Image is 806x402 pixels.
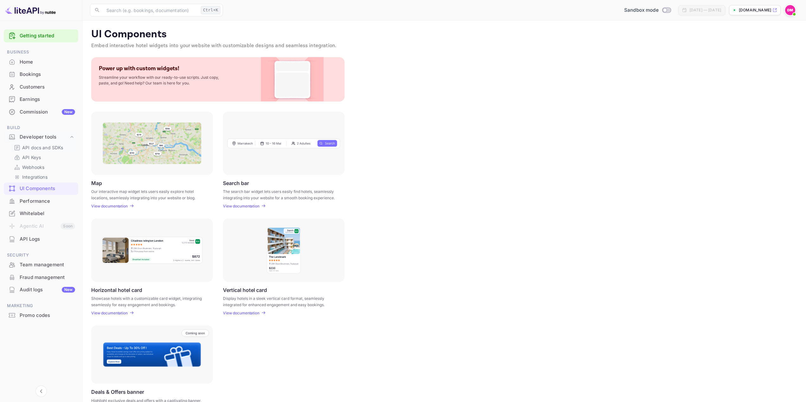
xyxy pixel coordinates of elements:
[20,133,69,141] div: Developer tools
[14,174,73,180] a: Integrations
[20,274,75,281] div: Fraud management
[22,174,48,180] p: Integrations
[20,286,75,294] div: Audit logs
[4,302,78,309] span: Marketing
[20,83,75,91] div: Customers
[22,164,44,170] p: Webhooks
[11,153,76,162] div: API Keys
[266,226,301,274] img: Vertical hotel card Frame
[227,138,340,148] img: Search Frame
[14,144,73,151] a: API docs and SDKs
[4,106,78,118] a: CommissionNew
[4,68,78,81] div: Bookings
[20,59,75,66] div: Home
[11,163,76,172] div: Webhooks
[4,124,78,131] span: Build
[103,342,201,367] img: Banner Frame
[91,204,130,208] a: View documentation
[4,81,78,93] a: Customers
[22,154,41,161] p: API Keys
[4,132,78,143] div: Developer tools
[4,271,78,284] div: Fraud management
[20,236,75,243] div: API Logs
[99,75,225,86] p: Streamline your workflow with our ready-to-use scripts. Just copy, paste, and go! Need help? Our ...
[20,32,75,40] a: Getting started
[4,252,78,259] span: Security
[201,6,220,14] div: Ctrl+K
[186,331,205,335] p: Coming soon
[4,182,78,195] div: UI Components
[223,311,261,315] a: View documentation
[4,271,78,283] a: Fraud management
[91,28,797,41] p: UI Components
[20,185,75,192] div: UI Components
[103,122,201,164] img: Map Frame
[91,295,205,307] p: Showcase hotels with a customizable card widget, integrating seamlessly for easy engagement and b...
[91,180,102,186] p: Map
[4,68,78,80] a: Bookings
[20,312,75,319] div: Promo codes
[223,180,249,186] p: Search bar
[4,207,78,220] div: Whitelabel
[62,109,75,115] div: New
[624,7,659,14] span: Sandbox mode
[4,93,78,106] div: Earnings
[20,261,75,269] div: Team management
[223,311,259,315] p: View documentation
[5,5,56,15] img: LiteAPI logo
[4,233,78,245] div: API Logs
[20,210,75,217] div: Whitelabel
[4,309,78,322] div: Promo codes
[101,236,203,264] img: Horizontal hotel card Frame
[223,295,337,307] p: Display hotels in a sleek vertical card format, seamlessly integrated for enhanced engagement and...
[4,233,78,245] a: API Logs
[91,311,130,315] a: View documentation
[4,207,78,219] a: Whitelabel
[14,164,73,170] a: Webhooks
[4,182,78,194] a: UI Components
[20,198,75,205] div: Performance
[622,7,673,14] div: Switch to Production mode
[99,65,179,72] p: Power up with custom widgets!
[223,204,261,208] a: View documentation
[20,96,75,103] div: Earnings
[35,386,47,397] button: Collapse navigation
[20,71,75,78] div: Bookings
[91,287,142,293] p: Horizontal hotel card
[11,143,76,152] div: API docs and SDKs
[103,4,198,16] input: Search (e.g. bookings, documentation)
[4,284,78,295] a: Audit logsNew
[91,311,128,315] p: View documentation
[62,287,75,293] div: New
[223,204,259,208] p: View documentation
[4,29,78,42] div: Getting started
[91,42,797,50] p: Embed interactive hotel widgets into your website with customizable designs and seamless integrat...
[91,389,144,395] p: Deals & Offers banner
[4,195,78,207] a: Performance
[22,144,63,151] p: API docs and SDKs
[223,189,337,200] p: The search bar widget lets users easily find hotels, seamlessly integrating into your website for...
[91,189,205,200] p: Our interactive map widget lets users easily explore hotel locations, seamlessly integrating into...
[4,259,78,270] a: Team management
[14,154,73,161] a: API Keys
[11,172,76,182] div: Integrations
[739,7,771,13] p: [DOMAIN_NAME]
[4,195,78,207] div: Performance
[4,56,78,68] a: Home
[4,309,78,321] a: Promo codes
[689,7,721,13] div: [DATE] — [DATE]
[4,93,78,105] a: Earnings
[4,49,78,56] span: Business
[785,5,795,15] img: Dylan McLean
[91,204,128,208] p: View documentation
[267,57,318,102] img: Custom Widget PNG
[223,287,267,293] p: Vertical hotel card
[20,108,75,116] div: Commission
